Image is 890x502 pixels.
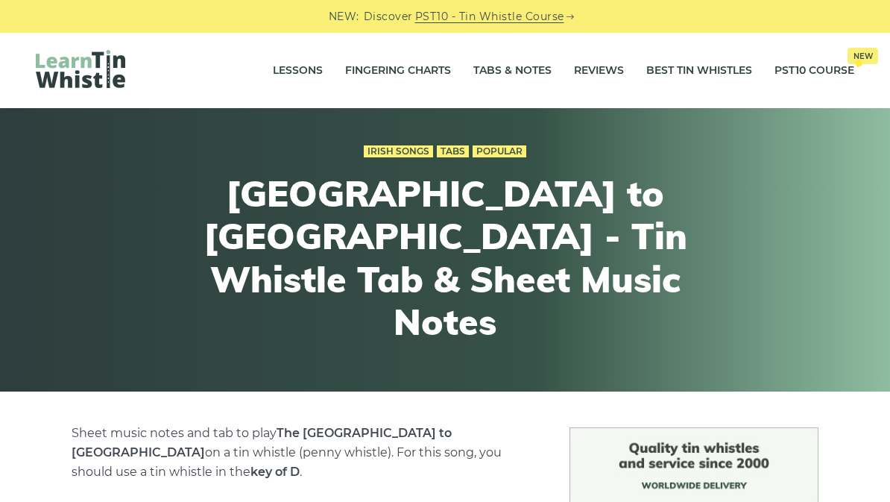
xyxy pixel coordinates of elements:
a: Tabs & Notes [473,52,552,90]
a: Fingering Charts [345,52,451,90]
h1: [GEOGRAPHIC_DATA] to [GEOGRAPHIC_DATA] - Tin Whistle Tab & Sheet Music Notes [171,172,719,344]
a: Irish Songs [364,145,433,157]
strong: key of D [250,465,300,479]
a: Reviews [574,52,624,90]
a: Best Tin Whistles [646,52,752,90]
a: PST10 CourseNew [774,52,854,90]
a: Lessons [273,52,323,90]
a: Tabs [437,145,469,157]
img: LearnTinWhistle.com [36,50,125,88]
a: Popular [473,145,526,157]
span: New [848,48,878,64]
p: Sheet music notes and tab to play on a tin whistle (penny whistle). For this song, you should use... [72,424,534,482]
